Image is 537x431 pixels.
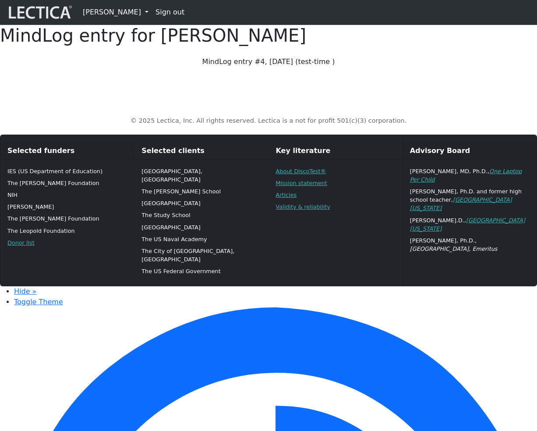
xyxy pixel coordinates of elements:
[410,167,530,184] p: [PERSON_NAME], MD, Ph.D.,
[410,196,512,211] a: [GEOGRAPHIC_DATA][US_STATE]
[14,287,36,296] a: Hide »
[410,216,530,233] p: [PERSON_NAME].D.,
[410,187,530,213] p: [PERSON_NAME], Ph.D. and former high school teacher,
[7,203,127,211] p: [PERSON_NAME]
[7,239,35,246] a: Donor list
[269,142,403,160] div: Key literature
[410,168,522,183] a: One Laptop Per Child
[0,142,134,160] div: Selected funders
[141,211,261,219] p: The Study School
[141,235,261,243] p: The US Naval Academy
[276,192,297,198] a: Articles
[141,223,261,232] p: [GEOGRAPHIC_DATA]
[128,57,409,67] p: MindLog entry #4, [DATE] (test-time )
[276,203,330,210] a: Validity & reliability
[79,4,152,21] a: [PERSON_NAME]
[7,214,127,223] p: The [PERSON_NAME] Foundation
[410,236,530,253] p: [PERSON_NAME], Ph.D.
[24,116,513,126] p: © 2025 Lectica, Inc. All rights reserved. Lectica is a not for profit 501(c)(3) corporation.
[276,168,326,175] a: About DiscoTest®
[403,142,537,160] div: Advisory Board
[7,4,72,21] img: lecticalive
[7,179,127,187] p: The [PERSON_NAME] Foundation
[134,142,268,160] div: Selected clients
[141,167,261,184] p: [GEOGRAPHIC_DATA], [GEOGRAPHIC_DATA]
[276,180,327,186] a: Mission statement
[7,167,127,175] p: IES (US Department of Education)
[141,187,261,196] p: The [PERSON_NAME] School
[141,247,261,264] p: The City of [GEOGRAPHIC_DATA], [GEOGRAPHIC_DATA]
[7,191,127,199] p: NIH
[152,4,188,21] a: Sign out
[141,267,261,275] p: The US Federal Government
[141,199,261,207] p: [GEOGRAPHIC_DATA]
[410,217,525,232] a: [GEOGRAPHIC_DATA][US_STATE]
[7,227,127,235] p: The Leopold Foundation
